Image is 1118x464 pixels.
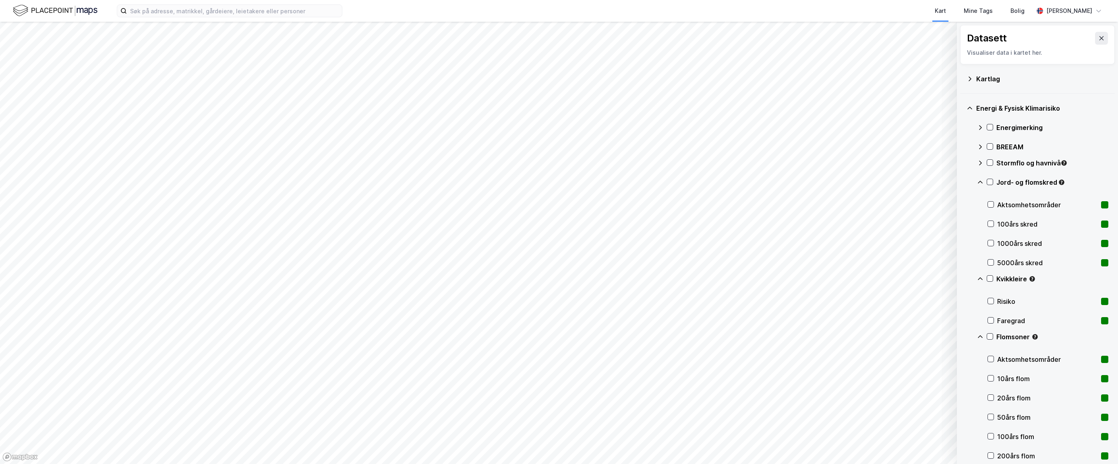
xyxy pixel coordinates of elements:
div: Aktsomhetsområder [997,200,1098,210]
div: Kartlag [976,74,1108,84]
div: Jord- og flomskred [996,177,1108,187]
div: Tooltip anchor [1031,333,1039,340]
div: Kvikkleire [996,274,1108,284]
div: 5000års skred [997,258,1098,268]
div: Bolig [1010,6,1025,16]
div: 20års flom [997,393,1098,403]
div: 50års flom [997,412,1098,422]
input: Søk på adresse, matrikkel, gårdeiere, leietakere eller personer [127,5,342,17]
div: Stormflo og havnivå [996,158,1108,168]
div: Tooltip anchor [1058,179,1065,186]
div: Mine Tags [964,6,993,16]
div: Flomsoner [996,332,1108,342]
div: 200års flom [997,451,1098,461]
div: Tooltip anchor [1029,275,1036,283]
div: Risiko [997,297,1098,306]
div: 100års flom [997,432,1098,441]
div: Energimerking [996,123,1108,132]
iframe: Chat Widget [1078,425,1118,464]
div: Energi & Fysisk Klimarisiko [976,103,1108,113]
a: Mapbox homepage [2,452,38,462]
div: Kontrollprogram for chat [1078,425,1118,464]
div: BREEAM [996,142,1108,152]
div: 10års flom [997,374,1098,384]
div: 100års skred [997,219,1098,229]
div: Datasett [967,32,1007,45]
div: Aktsomhetsområder [997,355,1098,364]
div: [PERSON_NAME] [1046,6,1092,16]
div: Faregrad [997,316,1098,326]
div: 1000års skred [997,239,1098,248]
img: logo.f888ab2527a4732fd821a326f86c7f29.svg [13,4,97,18]
div: Visualiser data i kartet her. [967,48,1108,58]
div: Tooltip anchor [1060,159,1068,167]
div: Kart [935,6,946,16]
